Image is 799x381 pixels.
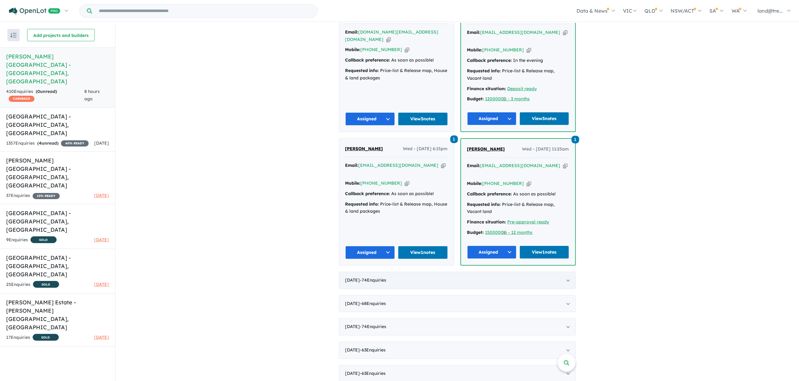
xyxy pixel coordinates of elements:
button: Copy [405,180,409,186]
a: [PHONE_NUMBER] [483,181,524,186]
span: CASHBACK [9,96,34,102]
button: Assigned [345,246,395,259]
a: [EMAIL_ADDRESS][DOMAIN_NAME] [480,30,560,35]
strong: Mobile: [467,181,483,186]
div: Price-list & Release map, House & land packages [345,201,448,215]
strong: Email: [467,163,480,168]
div: [DATE] [339,272,576,289]
a: 1 [572,135,579,143]
strong: ( unread) [37,140,58,146]
strong: Requested info: [467,202,501,207]
div: In the evening [467,57,569,64]
div: 410 Enquir ies [6,88,84,103]
span: 1 [450,135,458,143]
span: Wed - [DATE] 6:15pm [403,145,448,153]
a: 6 - 12 months [505,230,533,235]
button: Copy [563,29,568,36]
div: | [467,229,569,236]
div: Price-list & Release map, Vacant land [467,201,569,216]
h5: [PERSON_NAME] Estate - [PERSON_NAME][GEOGRAPHIC_DATA] , [GEOGRAPHIC_DATA] [6,298,109,331]
span: Wed - [DATE] 11:25am [522,146,569,153]
div: As soon as possible! [345,57,448,64]
strong: Email: [467,30,480,35]
a: [PHONE_NUMBER] [361,47,402,52]
img: sort.svg [10,33,17,38]
strong: Callback preference: [467,191,512,197]
strong: Finance situation: [467,219,506,225]
strong: Callback preference: [345,191,390,196]
div: [DATE] [339,318,576,335]
strong: ( unread) [36,89,57,94]
a: 1 [450,134,458,143]
span: 1 [572,136,579,143]
a: View5notes [520,112,569,125]
strong: Mobile: [345,180,361,186]
a: [PERSON_NAME] [467,146,505,153]
button: Copy [563,162,568,169]
h5: [PERSON_NAME] [GEOGRAPHIC_DATA] - [GEOGRAPHIC_DATA] , [GEOGRAPHIC_DATA] [6,156,109,190]
span: 15 % READY [33,193,60,199]
a: View3notes [398,112,448,126]
span: - 74 Enquir ies [360,277,387,283]
span: - 74 Enquir ies [360,324,387,329]
button: Add projects and builders [27,29,95,41]
a: 1 - 3 months [505,96,530,102]
h5: [GEOGRAPHIC_DATA] - [GEOGRAPHIC_DATA] , [GEOGRAPHIC_DATA] [6,209,109,234]
button: Assigned [345,112,395,126]
strong: Budget: [467,96,484,102]
strong: Email: [345,29,359,35]
img: Openlot PRO Logo White [9,7,60,15]
div: 37 Enquir ies [6,192,60,199]
a: 1500000 [485,230,504,235]
button: Copy [527,180,531,187]
strong: Email: [345,162,359,168]
span: SOLD [30,236,57,243]
a: Pre-approval ready [508,219,549,225]
div: 9 Enquir ies [6,236,57,244]
a: Deposit ready [508,86,537,91]
span: SOLD [33,334,59,341]
button: Copy [527,47,531,53]
h5: [GEOGRAPHIC_DATA] - [GEOGRAPHIC_DATA] , [GEOGRAPHIC_DATA] [6,254,109,279]
a: [PERSON_NAME] [345,145,383,153]
span: - 63 Enquir ies [360,371,386,376]
a: View1notes [398,246,448,259]
u: 1200000 [485,96,504,102]
strong: Requested info: [467,68,501,74]
div: As soon as possible! [467,190,569,198]
h5: [PERSON_NAME][GEOGRAPHIC_DATA] - [GEOGRAPHIC_DATA] , [GEOGRAPHIC_DATA] [6,52,109,86]
div: | [467,95,569,103]
a: [PHONE_NUMBER] [483,47,524,53]
div: [DATE] [339,295,576,312]
a: View1notes [520,246,569,259]
div: 17 Enquir ies [6,334,59,342]
strong: Requested info: [345,201,379,207]
span: 4 [39,140,42,146]
strong: Mobile: [467,47,483,53]
span: SOLD [33,281,59,288]
a: [EMAIL_ADDRESS][DOMAIN_NAME] [359,162,439,168]
strong: Callback preference: [345,57,390,63]
div: 1357 Enquir ies [6,140,89,147]
span: - 68 Enquir ies [360,301,386,306]
strong: Budget: [467,230,484,235]
span: 8 hours ago [84,89,100,102]
span: [PERSON_NAME] [467,146,505,152]
div: Price-list & Release map, Vacant land [467,67,569,82]
span: [DATE] [94,335,109,340]
a: [DOMAIN_NAME][EMAIL_ADDRESS][DOMAIN_NAME] [345,29,439,42]
span: [PERSON_NAME] [345,146,383,151]
span: [DATE] [94,282,109,287]
span: 40 % READY [61,140,89,146]
div: [DATE] [339,342,576,359]
span: [DATE] [94,140,109,146]
a: [PHONE_NUMBER] [361,180,402,186]
button: Assigned [467,246,517,259]
div: As soon as possible! [345,190,448,198]
span: 0 [37,89,40,94]
button: Assigned [467,112,517,125]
